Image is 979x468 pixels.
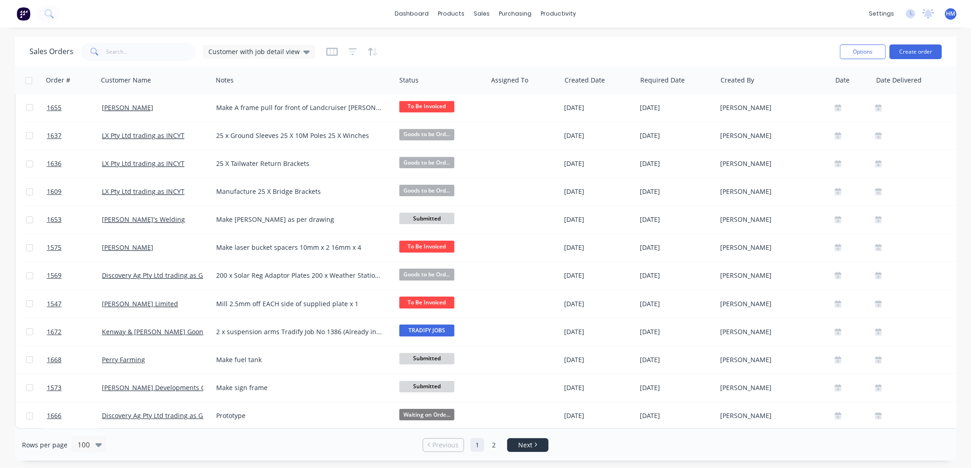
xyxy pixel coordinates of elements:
[399,213,454,224] span: Submitted
[835,76,850,85] div: Date
[101,76,151,85] div: Customer Name
[640,299,713,308] div: [DATE]
[47,290,102,318] a: 1547
[216,411,383,420] div: Prototype
[216,103,383,112] div: Make A frame pull for front of Landcruiser [PERSON_NAME] collected [DATE]
[720,327,822,336] div: [PERSON_NAME]
[399,241,454,252] span: To Be Invoiced
[47,178,102,205] a: 1609
[720,243,822,252] div: [PERSON_NAME]
[22,440,67,450] span: Rows per page
[399,297,454,308] span: To Be Invoiced
[720,299,822,308] div: [PERSON_NAME]
[216,243,383,252] div: Make laser bucket spacers 10mm x 2 16mm x 4
[102,103,153,112] a: [PERSON_NAME]
[564,355,632,364] div: [DATE]
[102,327,249,336] a: Kenway & [PERSON_NAME] Goondiwindi Pty Ltd
[399,409,454,420] span: Waiting on Orde...
[47,355,62,364] span: 1668
[720,355,822,364] div: [PERSON_NAME]
[720,131,822,140] div: [PERSON_NAME]
[47,159,62,168] span: 1636
[216,159,383,168] div: 25 X Tailwater Return Brackets
[46,76,70,85] div: Order #
[216,187,383,196] div: Manufacture 25 X Bridge Brackets
[564,383,632,392] div: [DATE]
[518,440,532,450] span: Next
[720,383,822,392] div: [PERSON_NAME]
[720,215,822,224] div: [PERSON_NAME]
[640,243,713,252] div: [DATE]
[102,215,185,224] a: [PERSON_NAME]'s Welding
[47,215,62,224] span: 1653
[640,271,713,280] div: [DATE]
[720,187,822,196] div: [PERSON_NAME]
[47,94,102,121] a: 1655
[47,262,102,289] a: 1569
[721,76,754,85] div: Created By
[564,187,632,196] div: [DATE]
[470,7,495,21] div: sales
[102,355,145,364] a: Perry Farming
[840,44,886,59] button: Options
[399,185,454,196] span: Goods to be Ord...
[564,299,632,308] div: [DATE]
[47,122,102,149] a: 1637
[399,353,454,364] span: Submitted
[216,131,383,140] div: 25 x Ground Sleeves 25 X 10M Poles 25 X Winches
[564,327,632,336] div: [DATE]
[640,355,713,364] div: [DATE]
[491,76,528,85] div: Assigned To
[216,215,383,224] div: Make [PERSON_NAME] as per drawing
[399,101,454,112] span: To Be Invoiced
[47,411,62,420] span: 1666
[864,7,899,21] div: settings
[564,411,632,420] div: [DATE]
[102,411,232,420] a: Discovery Ag Pty Ltd trading as Goanna Ag
[564,215,632,224] div: [DATE]
[470,438,484,452] a: Page 1 is your current page
[47,374,102,402] a: 1573
[106,43,196,61] input: Search...
[102,131,185,140] a: LX Pty Ltd trading as INCYT
[640,159,713,168] div: [DATE]
[47,299,62,308] span: 1547
[419,438,552,452] ul: Pagination
[433,440,459,450] span: Previous
[216,299,383,308] div: Mill 2.5mm off EACH side of supplied plate x 1
[47,206,102,233] a: 1653
[399,129,454,140] span: Goods to be Ord...
[399,381,454,392] span: Submitted
[216,383,383,392] div: Make sign frame
[640,131,713,140] div: [DATE]
[399,269,454,280] span: Goods to be Ord...
[423,440,464,450] a: Previous page
[102,159,185,168] a: LX Pty Ltd trading as INCYT
[640,76,685,85] div: Required Date
[208,47,300,56] span: Customer with job detail view
[47,346,102,374] a: 1668
[47,234,102,261] a: 1575
[720,103,822,112] div: [PERSON_NAME]
[946,10,956,18] span: HM
[47,327,62,336] span: 1672
[47,131,62,140] span: 1637
[29,47,73,56] h1: Sales Orders
[889,44,942,59] button: Create order
[216,355,383,364] div: Make fuel tank
[720,411,822,420] div: [PERSON_NAME]
[640,215,713,224] div: [DATE]
[216,76,234,85] div: Notes
[102,187,185,196] a: LX Pty Ltd trading as INCYT
[47,187,62,196] span: 1609
[564,271,632,280] div: [DATE]
[102,243,153,252] a: [PERSON_NAME]
[508,440,548,450] a: Next page
[564,159,632,168] div: [DATE]
[564,243,632,252] div: [DATE]
[47,271,62,280] span: 1569
[391,7,434,21] a: dashboard
[565,76,605,85] div: Created Date
[537,7,581,21] div: productivity
[216,327,383,336] div: 2 x suspension arms Tradify Job No 1386 (Already invoiced under this Job)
